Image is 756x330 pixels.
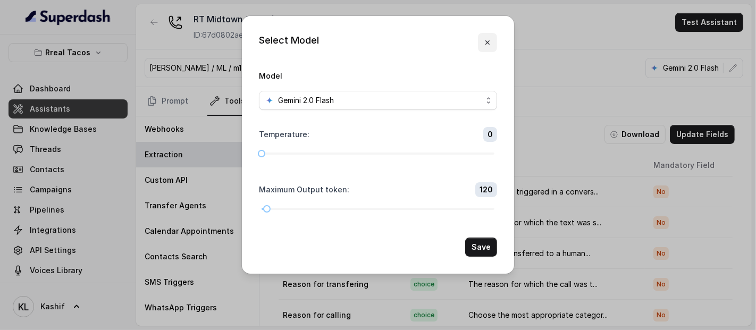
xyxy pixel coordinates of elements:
label: Temperature : [259,129,309,140]
label: Maximum Output token : [259,184,349,195]
span: Gemini 2.0 Flash [278,94,334,107]
div: Select Model [259,33,319,52]
svg: google logo [265,96,274,105]
span: 0 [483,127,497,142]
span: 120 [475,182,497,197]
button: Save [465,238,497,257]
button: google logoGemini 2.0 Flash [259,91,497,110]
label: Model [259,71,282,80]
